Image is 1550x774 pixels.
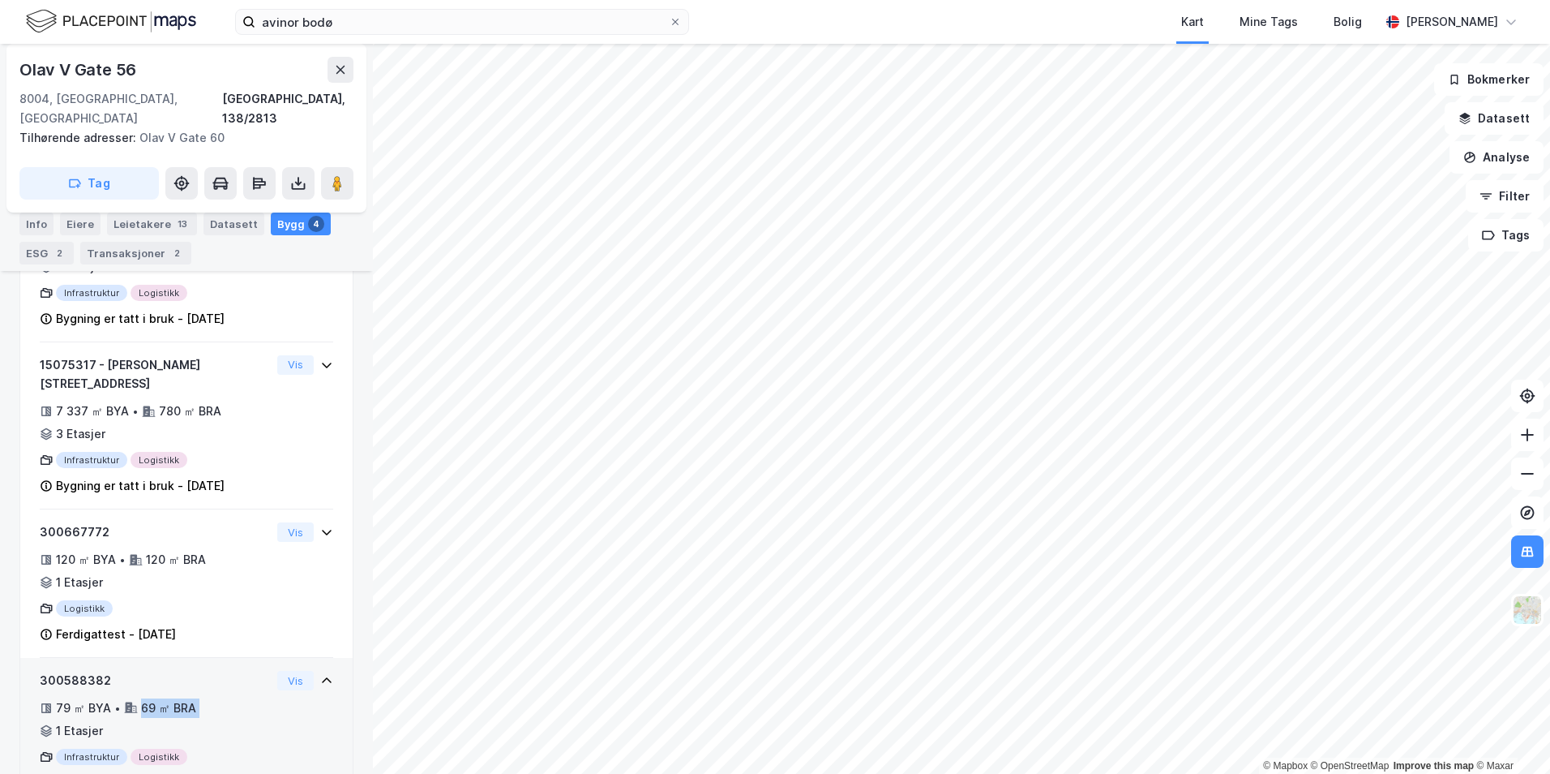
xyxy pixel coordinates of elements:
button: Datasett [1445,102,1544,135]
button: Tag [19,167,159,200]
div: 2 [51,245,67,261]
div: Datasett [203,213,264,235]
div: Leietakere [107,213,197,235]
a: OpenStreetMap [1311,760,1389,772]
div: 69 ㎡ BRA [141,699,196,718]
div: • [119,553,126,566]
span: Tilhørende adresser: [19,131,139,144]
a: Improve this map [1394,760,1474,772]
div: [PERSON_NAME] [1406,12,1498,32]
div: 15075317 - [PERSON_NAME][STREET_ADDRESS] [40,355,271,394]
div: Kontrollprogram for chat [1469,696,1550,774]
div: 1 Etasjer [56,721,103,741]
div: [GEOGRAPHIC_DATA], 138/2813 [222,89,353,128]
button: Filter [1466,180,1544,213]
div: 300667772 [40,522,271,542]
div: Olav V Gate 56 [19,57,139,83]
div: 4 [308,216,324,232]
input: Søk på adresse, matrikkel, gårdeiere, leietakere eller personer [255,10,669,34]
div: • [132,405,139,418]
img: Z [1512,595,1543,626]
div: Ferdigattest - [DATE] [56,625,176,644]
div: • [114,702,121,715]
div: 120 ㎡ BRA [146,550,206,570]
div: 8004, [GEOGRAPHIC_DATA], [GEOGRAPHIC_DATA] [19,89,222,128]
div: Transaksjoner [80,242,191,264]
div: Mine Tags [1240,12,1298,32]
button: Tags [1468,219,1544,252]
div: Bygning er tatt i bruk - [DATE] [56,309,225,329]
div: Info [19,213,54,235]
div: 300588382 [40,671,271,690]
div: Bygg [271,213,331,235]
img: logo.f888ab2527a4732fd821a326f86c7f29.svg [26,7,196,36]
button: Analyse [1449,141,1544,174]
div: Bolig [1334,12,1362,32]
button: Bokmerker [1434,63,1544,96]
button: Vis [277,522,314,542]
button: Vis [277,671,314,690]
div: 2 [169,245,185,261]
div: Eiere [60,213,101,235]
div: ESG [19,242,74,264]
div: 120 ㎡ BYA [56,550,116,570]
div: 780 ㎡ BRA [159,402,221,421]
div: 79 ㎡ BYA [56,699,111,718]
button: Vis [277,355,314,375]
div: 13 [174,216,191,232]
a: Mapbox [1263,760,1308,772]
div: 7 337 ㎡ BYA [56,402,129,421]
div: Olav V Gate 60 [19,128,340,148]
div: 1 Etasjer [56,573,103,592]
iframe: Chat Widget [1469,696,1550,774]
div: 3 Etasjer [56,424,105,444]
div: Bygning er tatt i bruk - [DATE] [56,476,225,496]
div: Kart [1181,12,1204,32]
